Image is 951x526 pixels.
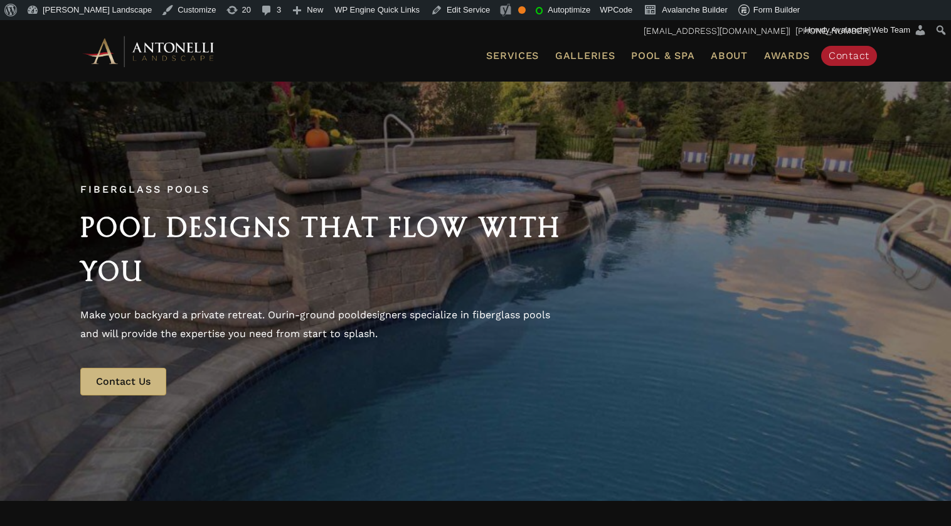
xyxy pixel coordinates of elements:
[759,48,815,64] a: Awards
[80,309,286,321] span: Make your backyard a private retreat. Our
[644,26,789,36] a: [EMAIL_ADDRESS][DOMAIN_NAME]
[764,50,810,62] span: Awards
[80,183,210,195] span: Fiberglass Pools
[829,50,869,62] span: Contact
[631,50,694,62] span: Pool & Spa
[706,48,753,64] a: About
[80,212,561,287] span: Pool Designs That Flow with You
[555,50,615,62] span: Galleries
[80,23,871,40] p: | [PHONE_NUMBER]
[286,309,360,321] a: in-ground pool
[80,368,166,395] a: Contact Us
[626,48,699,64] a: Pool & Spa
[518,6,526,14] div: OK
[80,309,550,340] span: designers specialize in fiberglass pools and will provide the expertise you need from start to sp...
[96,375,151,387] span: Contact Us
[486,51,539,61] span: Services
[80,34,218,68] img: Antonelli Horizontal Logo
[831,25,910,35] span: Avalanche Web Team
[800,20,932,40] a: Howdy,
[821,46,877,66] a: Contact
[550,48,620,64] a: Galleries
[711,51,748,61] span: About
[481,48,544,64] a: Services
